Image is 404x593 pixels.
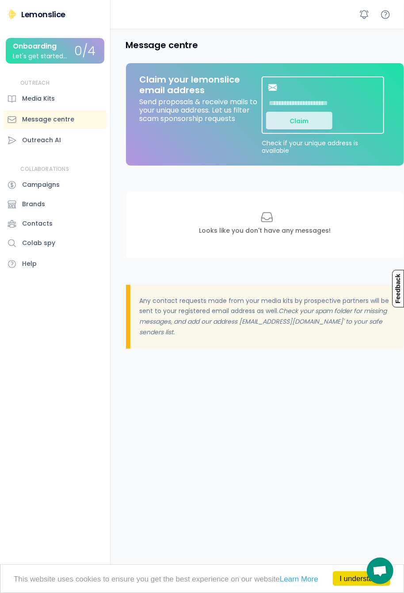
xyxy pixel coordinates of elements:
[139,95,262,123] div: Send proposals & receive mails to your unique address. Let us filter scam sponsorship requests
[20,166,69,173] div: COLLABORATIONS
[266,112,332,129] button: Claim
[139,74,262,95] div: Claim your lemonslice email address
[130,285,404,349] div: Any contact requests made from your media kits by prospective partners will be sent to your regis...
[22,136,61,145] div: Outreach AI
[22,219,53,228] div: Contacts
[199,227,331,235] div: Looks like you don't have any messages!
[21,9,65,20] div: Lemonslice
[74,45,95,58] div: 0/4
[280,575,318,583] a: Learn More
[333,571,390,586] a: I understand!
[22,238,55,248] div: Colab spy
[22,259,37,268] div: Help
[7,9,18,19] img: Lemonslice
[20,79,50,87] div: OUTREACH
[22,94,55,103] div: Media Kits
[367,558,393,584] div: Open chat
[13,53,67,60] div: Let's get started...
[14,575,390,583] p: This website uses cookies to ensure you get the best experience on our website
[139,306,389,336] em: Check your spam folder for missing messages, and add our address [EMAIL_ADDRESS][DOMAIN_NAME]' to...
[22,115,74,124] div: Message centre
[126,39,198,51] h4: Message centre
[262,138,384,155] div: Check if your unique address is available
[22,180,60,189] div: Campaigns
[22,200,45,209] div: Brands
[13,42,57,50] div: Onboarding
